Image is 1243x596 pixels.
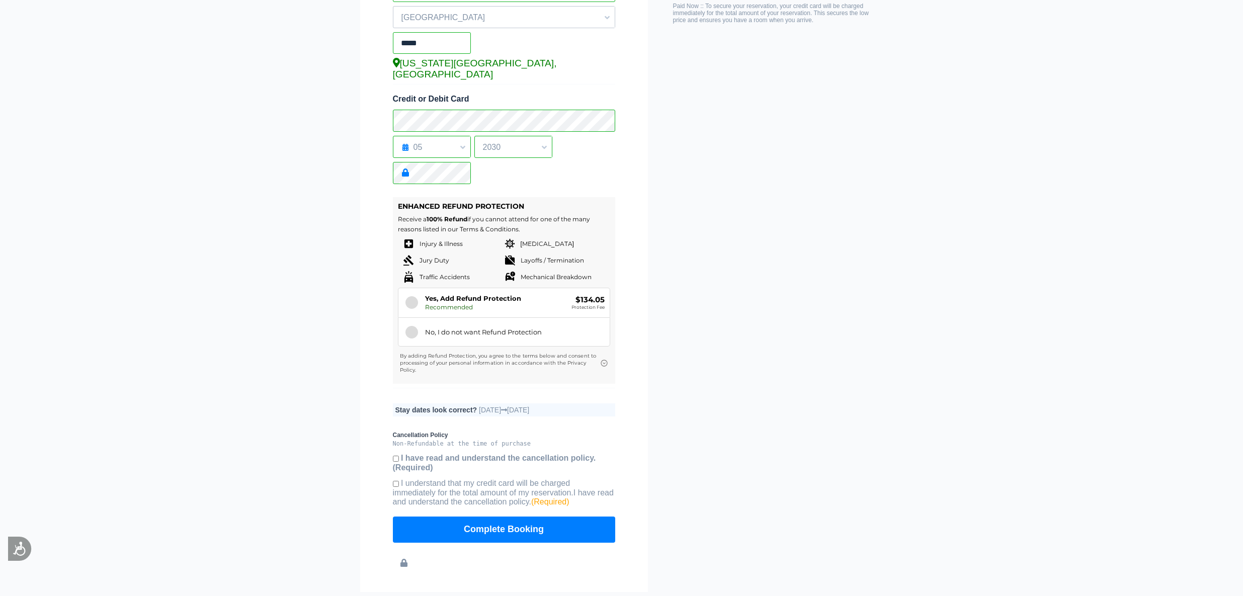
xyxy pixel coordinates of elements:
span: Paid Now :: To secure your reservation, your credit card will be charged immediately for the tota... [673,3,869,24]
span: Credit or Debit Card [393,95,469,103]
b: I have read and understand the cancellation policy. [393,454,596,472]
b: Stay dates look correct? [395,406,477,414]
span: [DATE] [DATE] [479,406,529,414]
input: I have read and understand the cancellation policy.(Required) [393,456,399,462]
span: 05 [393,139,470,156]
span: [GEOGRAPHIC_DATA] [393,9,615,26]
span: 2030 [475,139,552,156]
span: (Required) [393,463,433,472]
span: I understand that my credit card will be charged immediately for the total amount of my reservation. [393,479,573,497]
input: I understand that my credit card will be charged immediately for the total amount of my reservati... [393,481,399,487]
span: (Required) [531,497,569,506]
button: Complete Booking [393,517,615,543]
div: [US_STATE][GEOGRAPHIC_DATA], [GEOGRAPHIC_DATA] [393,58,615,80]
b: Cancellation Policy [393,432,615,439]
label: I have read and understand the cancellation policy. [393,479,614,506]
pre: Non-Refundable at the time of purchase [393,440,615,447]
